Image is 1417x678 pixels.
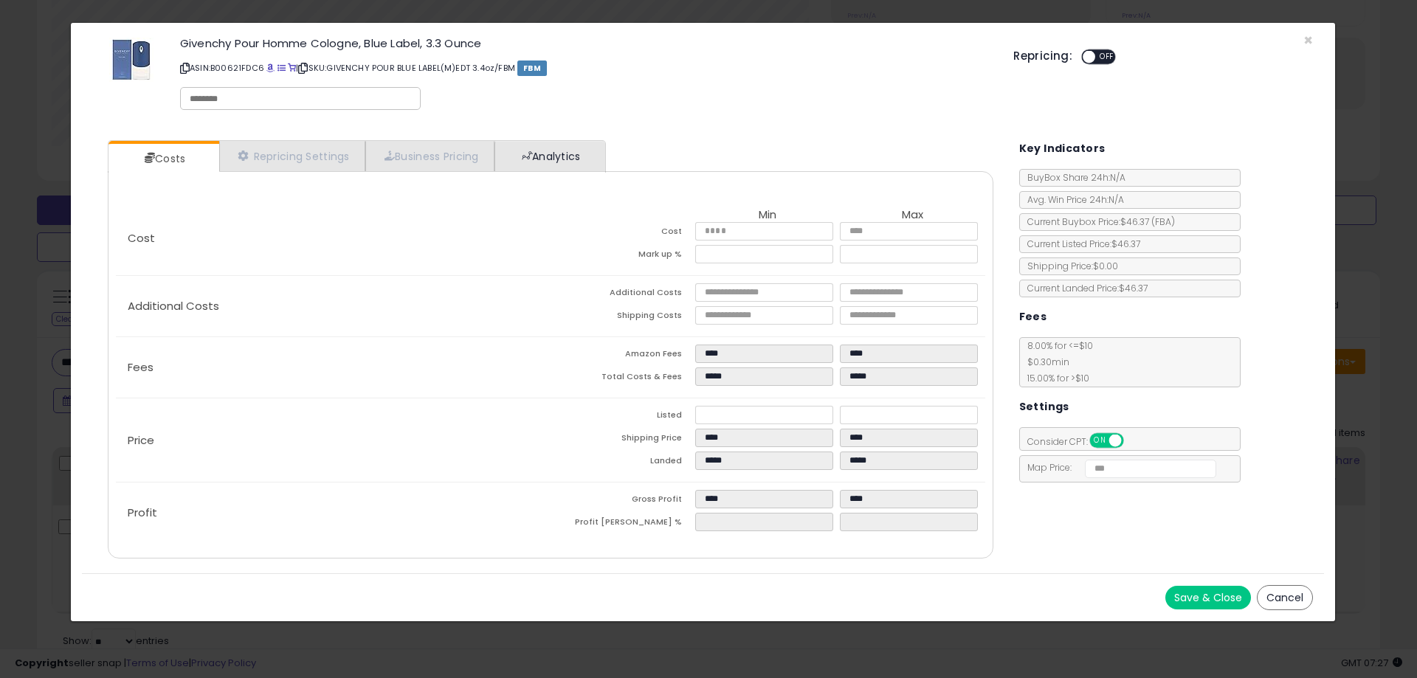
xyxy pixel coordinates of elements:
[551,245,695,268] td: Mark up %
[116,232,551,244] p: Cost
[1020,372,1089,384] span: 15.00 % for > $10
[266,62,275,74] a: BuyBox page
[840,209,985,222] th: Max
[551,367,695,390] td: Total Costs & Fees
[1095,51,1119,63] span: OFF
[1020,260,1118,272] span: Shipping Price: $0.00
[551,490,695,513] td: Gross Profit
[1257,585,1313,610] button: Cancel
[695,209,840,222] th: Min
[1019,139,1106,158] h5: Key Indicators
[1020,193,1124,206] span: Avg. Win Price 24h: N/A
[517,60,547,76] span: FBM
[1120,215,1175,228] span: $46.37
[277,62,286,74] a: All offer listings
[1020,356,1069,368] span: $0.30 min
[116,507,551,519] p: Profit
[551,452,695,474] td: Landed
[1020,171,1125,184] span: BuyBox Share 24h: N/A
[1151,215,1175,228] span: ( FBA )
[1013,50,1072,62] h5: Repricing:
[109,38,154,82] img: 31DzGSOY4oL._SL60_.jpg
[1020,238,1140,250] span: Current Listed Price: $46.37
[180,56,991,80] p: ASIN: B00621FDC6 | SKU: GIVENCHY POUR BLUE LABEL(M)EDT 3.4oz/FBM
[116,435,551,446] p: Price
[1020,461,1217,474] span: Map Price:
[108,144,218,173] a: Costs
[1020,339,1093,384] span: 8.00 % for <= $10
[219,141,365,171] a: Repricing Settings
[1165,586,1251,609] button: Save & Close
[551,406,695,429] td: Listed
[116,362,551,373] p: Fees
[1303,30,1313,51] span: ×
[1091,435,1109,447] span: ON
[1020,435,1143,448] span: Consider CPT:
[494,141,604,171] a: Analytics
[365,141,494,171] a: Business Pricing
[551,513,695,536] td: Profit [PERSON_NAME] %
[551,306,695,329] td: Shipping Costs
[1019,398,1069,416] h5: Settings
[551,283,695,306] td: Additional Costs
[116,300,551,312] p: Additional Costs
[551,429,695,452] td: Shipping Price
[1019,308,1047,326] h5: Fees
[1020,282,1148,294] span: Current Landed Price: $46.37
[1121,435,1145,447] span: OFF
[180,38,991,49] h3: Givenchy Pour Homme Cologne, Blue Label, 3.3 Ounce
[1020,215,1175,228] span: Current Buybox Price:
[551,345,695,367] td: Amazon Fees
[551,222,695,245] td: Cost
[288,62,296,74] a: Your listing only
